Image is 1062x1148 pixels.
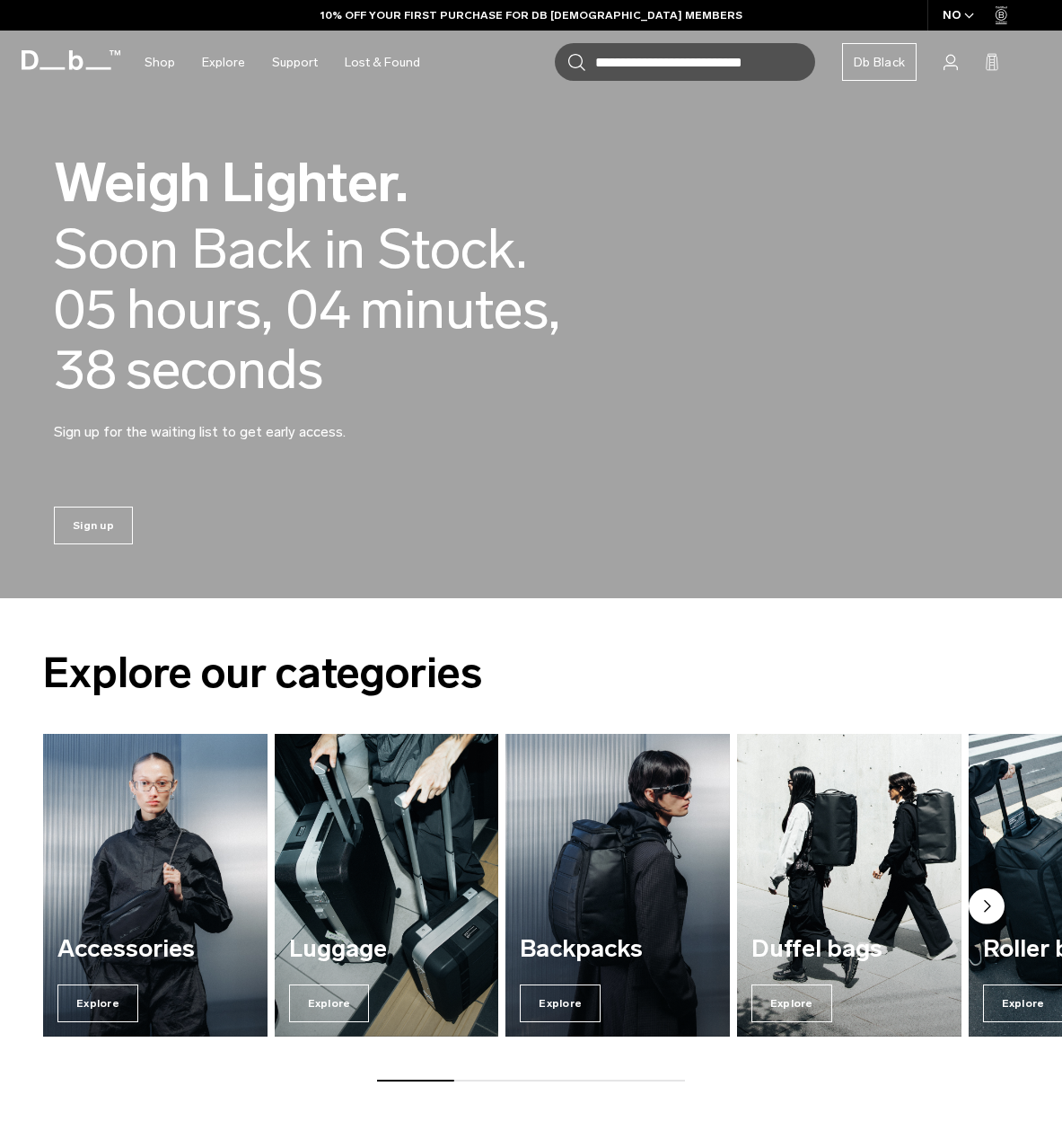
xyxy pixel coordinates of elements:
div: 1 / 7 [43,734,268,1037]
p: Sign up for the waiting list to get early access. [54,400,485,443]
span: hours, [127,279,273,340]
a: Db Black [842,43,917,81]
span: 05 [54,279,118,340]
a: Support [272,31,318,94]
a: Sign up [54,507,133,544]
div: Soon Back in Stock. [54,219,527,279]
span: , [549,277,560,342]
a: Shop [145,31,175,94]
a: Duffel bags Explore [737,734,961,1037]
span: minutes [360,279,560,340]
a: Explore [202,31,245,94]
span: 04 [286,279,351,340]
a: 10% OFF YOUR FIRST PURCHASE FOR DB [DEMOGRAPHIC_DATA] MEMBERS [320,7,742,23]
a: Backpacks Explore [505,734,730,1037]
span: Explore [289,985,370,1022]
nav: Main Navigation [131,31,434,94]
h2: Weigh Lighter. [54,155,637,210]
div: 4 / 7 [737,734,961,1037]
span: Explore [520,985,601,1022]
h3: Backpacks [520,936,715,963]
div: 2 / 7 [275,734,499,1037]
span: Explore [57,985,138,1022]
span: 38 [54,340,117,400]
span: seconds [126,340,323,400]
span: Explore [751,985,832,1022]
div: 3 / 7 [505,734,730,1037]
a: Accessories Explore [43,734,268,1037]
h2: Explore our categories [43,641,1019,705]
h3: Duffel bags [751,936,947,963]
a: Lost & Found [345,31,420,94]
h3: Luggage [289,936,485,963]
button: Next slide [969,887,1005,927]
h3: Accessories [57,936,253,963]
a: Luggage Explore [275,734,499,1037]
